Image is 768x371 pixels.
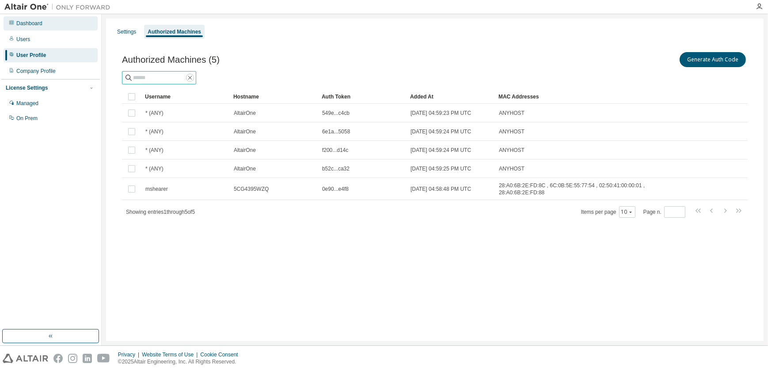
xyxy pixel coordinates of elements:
span: [DATE] 04:59:24 PM UTC [411,128,471,135]
span: Page n. [643,206,685,218]
p: © 2025 Altair Engineering, Inc. All Rights Reserved. [118,358,243,366]
div: Added At [410,90,491,104]
div: User Profile [16,52,46,59]
span: 0e90...e4f8 [322,185,349,193]
div: License Settings [6,84,48,91]
span: [DATE] 04:58:48 PM UTC [411,185,471,193]
div: Auth Token [322,90,403,104]
div: Managed [16,100,38,107]
span: ANYHOST [499,128,525,135]
span: * (ANY) [145,165,163,172]
div: Company Profile [16,68,56,75]
div: Hostname [233,90,315,104]
span: [DATE] 04:59:24 PM UTC [411,147,471,154]
img: youtube.svg [97,354,110,363]
span: AltairOne [234,128,256,135]
button: 10 [621,208,633,216]
div: Website Terms of Use [142,351,200,358]
div: On Prem [16,115,38,122]
div: Users [16,36,30,43]
span: [DATE] 04:59:25 PM UTC [411,165,471,172]
img: altair_logo.svg [3,354,48,363]
span: f200...d14c [322,147,348,154]
span: mshearer [145,185,168,193]
div: MAC Addresses [498,90,655,104]
span: b52c...ca32 [322,165,350,172]
span: AltairOne [234,147,256,154]
span: 5CG4395WZQ [234,185,269,193]
span: Showing entries 1 through 5 of 5 [126,209,195,215]
span: ANYHOST [499,110,525,117]
span: Authorized Machines (5) [122,55,220,65]
img: linkedin.svg [83,354,92,363]
span: * (ANY) [145,147,163,154]
div: Privacy [118,351,142,358]
div: Cookie Consent [200,351,243,358]
span: Items per page [581,206,635,218]
span: AltairOne [234,165,256,172]
img: Altair One [4,3,115,11]
span: AltairOne [234,110,256,117]
span: * (ANY) [145,110,163,117]
span: * (ANY) [145,128,163,135]
span: [DATE] 04:59:23 PM UTC [411,110,471,117]
span: 28:A0:6B:2E:FD:8C , 6C:0B:5E:55:77:54 , 02:50:41:00:00:01 , 28:A0:6B:2E:FD:88 [499,182,654,196]
img: facebook.svg [53,354,63,363]
span: ANYHOST [499,147,525,154]
div: Username [145,90,226,104]
span: 6e1a...5058 [322,128,350,135]
span: 549e...c4cb [322,110,350,117]
div: Dashboard [16,20,42,27]
button: Generate Auth Code [680,52,746,67]
img: instagram.svg [68,354,77,363]
div: Authorized Machines [148,28,201,35]
div: Settings [117,28,136,35]
span: ANYHOST [499,165,525,172]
